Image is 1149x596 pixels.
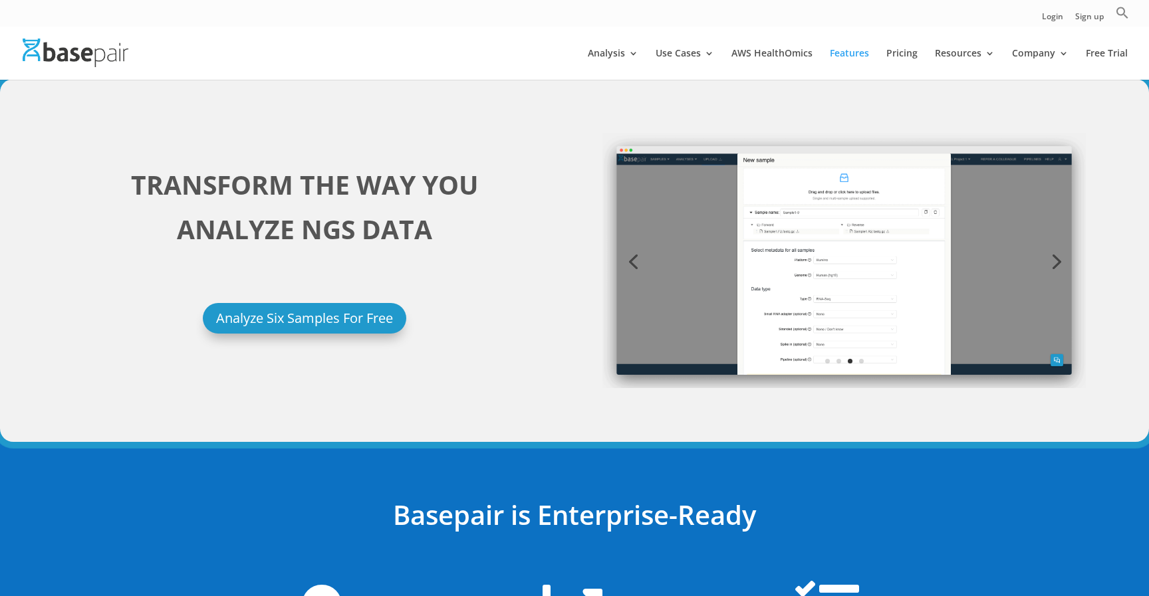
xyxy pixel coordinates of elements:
[1042,13,1063,27] a: Login
[1116,6,1129,27] a: Search Icon Link
[859,359,864,363] a: 4
[588,49,638,80] a: Analysis
[1012,49,1069,80] a: Company
[131,167,478,202] strong: TRANSFORM THE WAY YOU
[1075,13,1104,27] a: Sign up
[848,359,852,363] a: 3
[836,359,841,363] a: 2
[203,303,406,334] a: Analyze Six Samples For Free
[1116,6,1129,19] svg: Search
[935,49,995,80] a: Resources
[731,49,813,80] a: AWS HealthOmics
[825,359,830,363] a: 1
[1083,530,1133,580] iframe: Drift Widget Chat Controller
[656,49,714,80] a: Use Cases
[215,496,934,541] h2: Basepair is Enterprise-Ready
[875,306,1141,538] iframe: Drift Widget Chat Window
[177,211,432,247] strong: ANALYZE NGS DATA
[830,49,869,80] a: Features
[602,133,1086,388] img: screely-1570826554327.png
[23,39,128,67] img: Basepair
[886,49,918,80] a: Pricing
[1086,49,1128,80] a: Free Trial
